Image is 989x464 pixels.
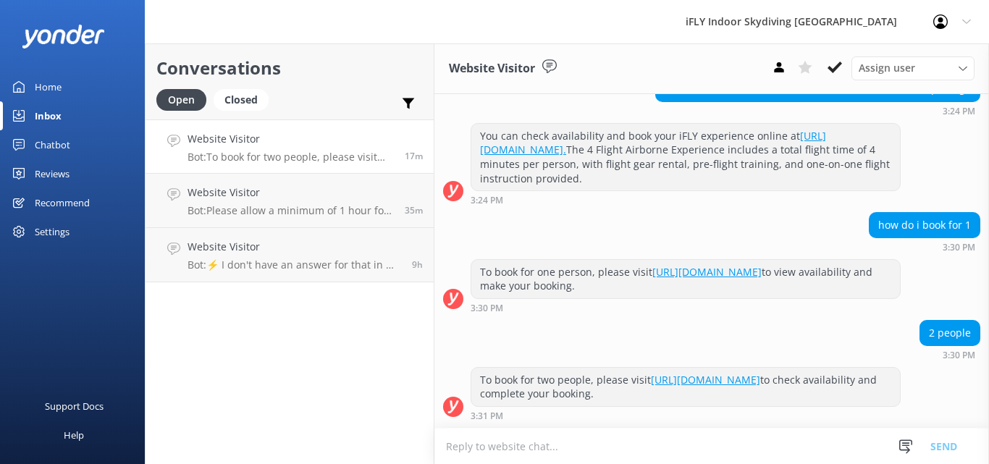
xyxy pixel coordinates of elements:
[64,421,84,450] div: Help
[471,368,900,406] div: To book for two people, please visit to check availability and complete your booking.
[156,91,214,107] a: Open
[188,185,394,201] h4: Website Visitor
[471,410,901,421] div: Sep 10 2025 03:31pm (UTC +12:00) Pacific/Auckland
[859,60,915,76] span: Assign user
[188,131,394,147] h4: Website Visitor
[214,91,276,107] a: Closed
[869,242,980,252] div: Sep 10 2025 03:30pm (UTC +12:00) Pacific/Auckland
[146,228,434,282] a: Website VisitorBot:⚡ I don't have an answer for that in my knowledge base. Please try and rephras...
[405,150,423,162] span: Sep 10 2025 03:30pm (UTC +12:00) Pacific/Auckland
[471,196,503,205] strong: 3:24 PM
[919,350,980,360] div: Sep 10 2025 03:30pm (UTC +12:00) Pacific/Auckland
[35,130,70,159] div: Chatbot
[188,258,401,271] p: Bot: ⚡ I don't have an answer for that in my knowledge base. Please try and rephrase your questio...
[471,304,503,313] strong: 3:30 PM
[471,303,901,313] div: Sep 10 2025 03:30pm (UTC +12:00) Pacific/Auckland
[920,321,980,345] div: 2 people
[35,217,70,246] div: Settings
[35,72,62,101] div: Home
[35,101,62,130] div: Inbox
[449,59,535,78] h3: Website Visitor
[35,188,90,217] div: Recommend
[156,54,423,82] h2: Conversations
[188,239,401,255] h4: Website Visitor
[480,129,826,157] a: [URL][DOMAIN_NAME].
[651,373,760,387] a: [URL][DOMAIN_NAME]
[943,243,975,252] strong: 3:30 PM
[35,159,70,188] div: Reviews
[471,260,900,298] div: To book for one person, please visit to view availability and make your booking.
[156,89,206,111] div: Open
[214,89,269,111] div: Closed
[471,412,503,421] strong: 3:31 PM
[655,106,980,116] div: Sep 10 2025 03:24pm (UTC +12:00) Pacific/Auckland
[471,124,900,190] div: You can check availability and book your iFLY experience online at The 4 Flight Airborne Experien...
[45,392,104,421] div: Support Docs
[146,174,434,228] a: Website VisitorBot:Please allow a minimum of 1 hour for your iFLY experience, which includes the ...
[851,56,975,80] div: Assign User
[943,107,975,116] strong: 3:24 PM
[412,258,423,271] span: Sep 10 2025 05:57am (UTC +12:00) Pacific/Auckland
[870,213,980,237] div: how do i book for 1
[652,265,762,279] a: [URL][DOMAIN_NAME]
[146,119,434,174] a: Website VisitorBot:To book for two people, please visit [URL][DOMAIN_NAME] to check availability ...
[188,151,394,164] p: Bot: To book for two people, please visit [URL][DOMAIN_NAME] to check availability and complete y...
[471,195,901,205] div: Sep 10 2025 03:24pm (UTC +12:00) Pacific/Auckland
[405,204,423,216] span: Sep 10 2025 03:13pm (UTC +12:00) Pacific/Auckland
[188,204,394,217] p: Bot: Please allow a minimum of 1 hour for your iFLY experience, which includes the check-in time.
[22,25,105,48] img: yonder-white-logo.png
[943,351,975,360] strong: 3:30 PM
